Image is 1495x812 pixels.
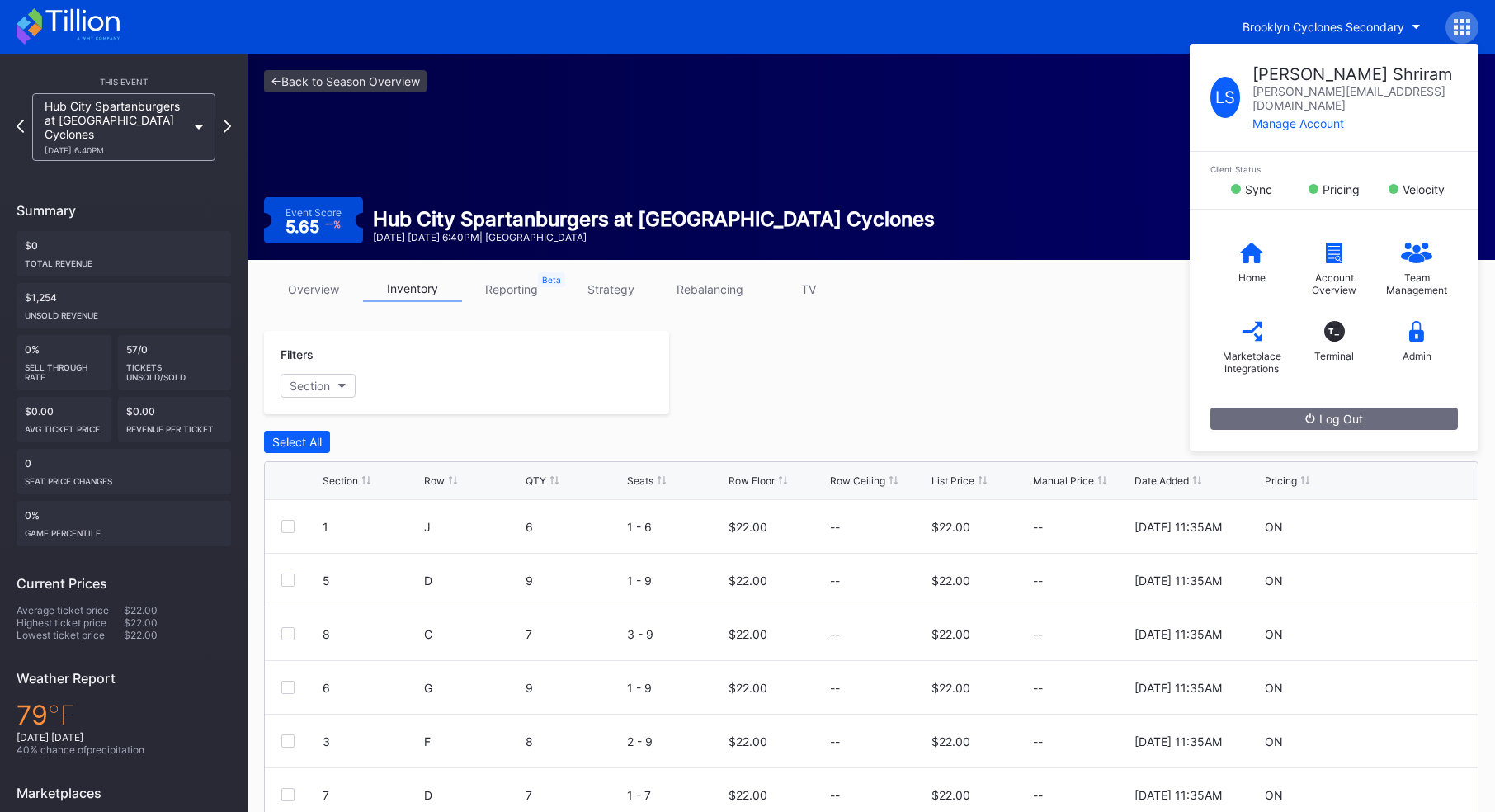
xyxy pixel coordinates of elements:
[290,379,330,393] div: Section
[17,397,111,442] div: $0.00
[1134,627,1222,641] div: [DATE] 11:35AM
[526,734,623,748] div: 8
[830,627,840,641] div: --
[627,681,724,695] div: 1 - 9
[118,335,232,390] div: 57/0
[931,788,970,802] div: $22.00
[424,788,521,802] div: D
[1033,520,1130,534] div: --
[561,276,660,302] a: strategy
[363,276,462,302] a: inventory
[17,231,231,276] div: $0
[1323,182,1360,196] div: Pricing
[25,356,103,382] div: Sell Through Rate
[264,70,427,92] a: <-Back to Season Overview
[25,304,223,320] div: Unsold Revenue
[124,616,231,629] div: $22.00
[17,744,231,756] div: 40 % chance of precipitation
[1384,271,1450,296] div: Team Management
[1210,408,1458,430] button: Log Out
[526,574,623,588] div: 9
[285,219,341,235] div: 5.65
[1210,164,1458,174] div: Client Status
[1265,734,1283,748] div: ON
[1403,350,1431,362] div: Admin
[1033,681,1130,695] div: --
[931,681,970,695] div: $22.00
[1219,350,1285,375] div: Marketplace Integrations
[48,699,75,731] span: ℉
[1210,77,1240,118] div: L S
[1324,321,1345,342] div: T_
[1265,788,1283,802] div: ON
[830,734,840,748] div: --
[424,734,521,748] div: F
[729,788,767,802] div: $22.00
[17,335,111,390] div: 0%
[1134,788,1222,802] div: [DATE] 11:35AM
[323,788,420,802] div: 7
[17,699,231,731] div: 79
[25,252,223,268] div: Total Revenue
[729,681,767,695] div: $22.00
[1134,734,1222,748] div: [DATE] 11:35AM
[729,627,767,641] div: $22.00
[830,474,885,487] div: Row Ceiling
[17,604,124,616] div: Average ticket price
[25,470,223,486] div: seat price changes
[17,670,231,687] div: Weather Report
[1265,474,1297,487] div: Pricing
[1134,574,1222,588] div: [DATE] 11:35AM
[285,206,342,219] div: Event Score
[323,734,420,748] div: 3
[1314,350,1354,362] div: Terminal
[17,77,231,87] div: This Event
[1301,271,1367,296] div: Account Overview
[830,681,840,695] div: --
[1265,574,1283,588] div: ON
[660,276,759,302] a: rebalancing
[323,627,420,641] div: 8
[1033,627,1130,641] div: --
[424,474,445,487] div: Row
[424,627,521,641] div: C
[526,627,623,641] div: 7
[526,788,623,802] div: 7
[1033,788,1130,802] div: --
[627,520,724,534] div: 1 - 6
[729,734,767,748] div: $22.00
[17,616,124,629] div: Highest ticket price
[526,474,546,487] div: QTY
[126,356,224,382] div: Tickets Unsold/Sold
[931,574,970,588] div: $22.00
[1134,681,1222,695] div: [DATE] 11:35AM
[323,574,420,588] div: 5
[1134,474,1189,487] div: Date Added
[373,207,935,231] div: Hub City Spartanburgers at [GEOGRAPHIC_DATA] Cyclones
[729,574,767,588] div: $22.00
[126,418,224,434] div: Revenue per ticket
[17,283,231,328] div: $1,254
[1403,182,1445,196] div: Velocity
[17,202,231,219] div: Summary
[1265,627,1283,641] div: ON
[17,575,231,592] div: Current Prices
[25,418,103,434] div: Avg ticket price
[1252,84,1458,112] div: [PERSON_NAME][EMAIL_ADDRESS][DOMAIN_NAME]
[272,435,322,449] div: Select All
[1033,574,1130,588] div: --
[281,347,653,361] div: Filters
[759,276,858,302] a: TV
[1305,412,1363,426] div: Log Out
[1245,182,1272,196] div: Sync
[627,474,653,487] div: Seats
[17,731,231,744] div: [DATE] [DATE]
[526,681,623,695] div: 9
[373,231,935,243] div: [DATE] [DATE] 6:40PM | [GEOGRAPHIC_DATA]
[325,220,341,229] div: -- %
[17,629,124,641] div: Lowest ticket price
[323,520,420,534] div: 1
[1265,681,1283,695] div: ON
[25,522,223,538] div: Game percentile
[931,734,970,748] div: $22.00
